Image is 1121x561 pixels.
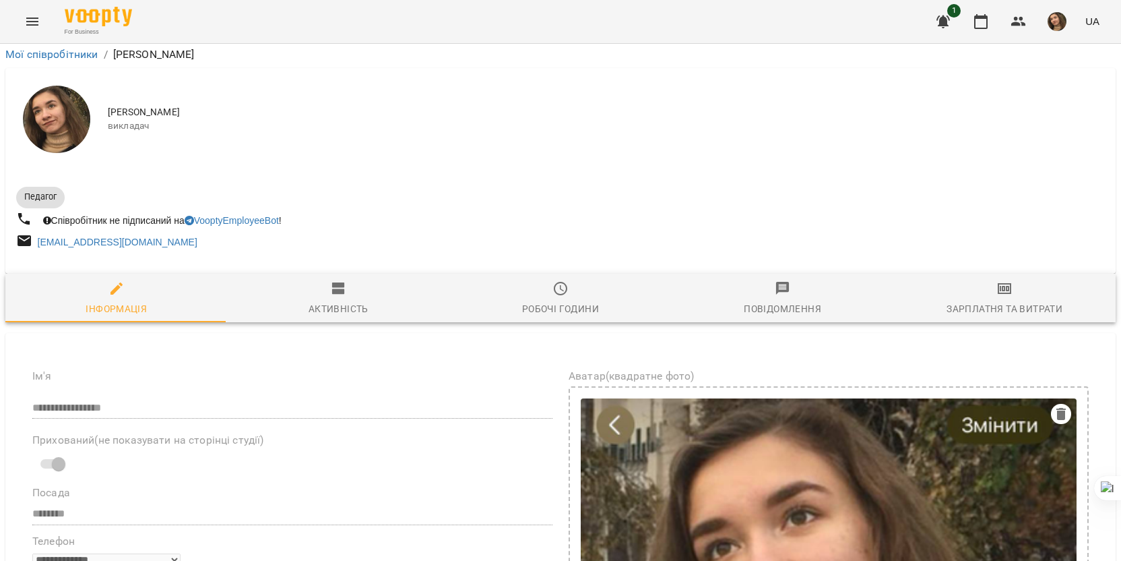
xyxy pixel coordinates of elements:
div: Робочі години [522,301,599,317]
span: [PERSON_NAME] [108,106,1105,119]
button: Menu [16,5,49,38]
span: 1 [947,4,961,18]
label: Телефон [32,536,552,547]
div: Активність [309,301,369,317]
span: For Business [65,28,132,36]
label: Аватар(квадратне фото) [569,371,1089,382]
div: Інформація [86,301,147,317]
button: UA [1080,9,1105,34]
a: VooptyEmployeeBot [185,215,279,226]
nav: breadcrumb [5,47,1116,63]
span: UA [1085,14,1099,28]
a: [EMAIL_ADDRESS][DOMAIN_NAME] [38,237,197,247]
label: Прихований(не показувати на сторінці студії) [32,435,552,446]
img: e02786069a979debee2ecc2f3beb162c.jpeg [1048,12,1066,31]
label: Посада [32,488,552,498]
span: Педагог [16,191,65,203]
div: Співробітник не підписаний на ! [40,211,284,230]
span: викладач [108,119,1105,133]
div: Повідомлення [744,301,821,317]
a: Мої співробітники [5,48,98,61]
label: Ім'я [32,371,552,382]
li: / [104,47,108,63]
p: [PERSON_NAME] [113,47,195,63]
img: Voopty Logo [65,7,132,26]
img: Анастасія Іванова [23,86,90,153]
div: Зарплатня та Витрати [947,301,1062,317]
